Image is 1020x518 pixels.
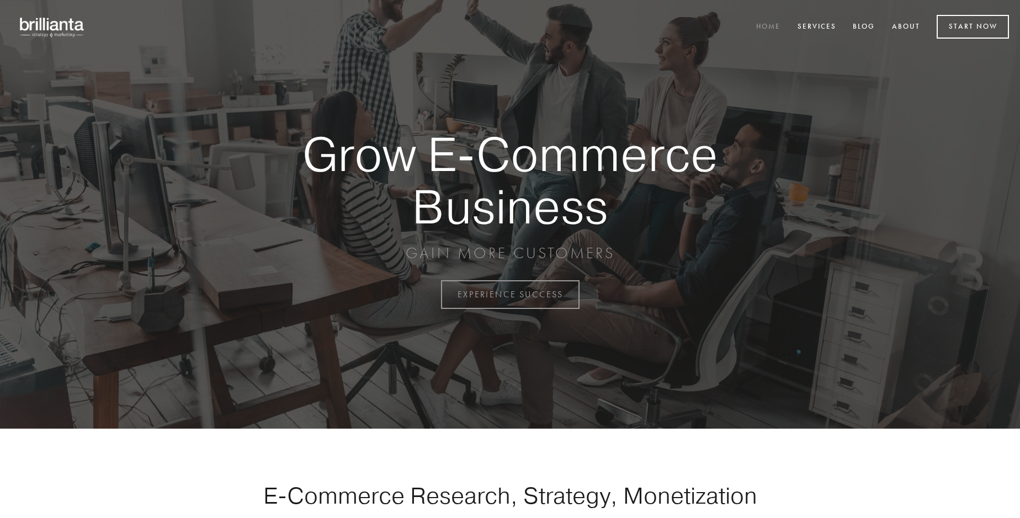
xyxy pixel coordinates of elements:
a: EXPERIENCE SUCCESS [441,280,580,309]
p: GAIN MORE CUSTOMERS [264,243,756,263]
a: Home [749,18,788,36]
a: Blog [846,18,882,36]
h1: E-Commerce Research, Strategy, Monetization [229,482,791,509]
strong: Grow E-Commerce Business [264,128,756,232]
a: Start Now [937,15,1009,39]
img: brillianta - research, strategy, marketing [11,11,94,43]
a: Services [790,18,843,36]
a: About [885,18,927,36]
